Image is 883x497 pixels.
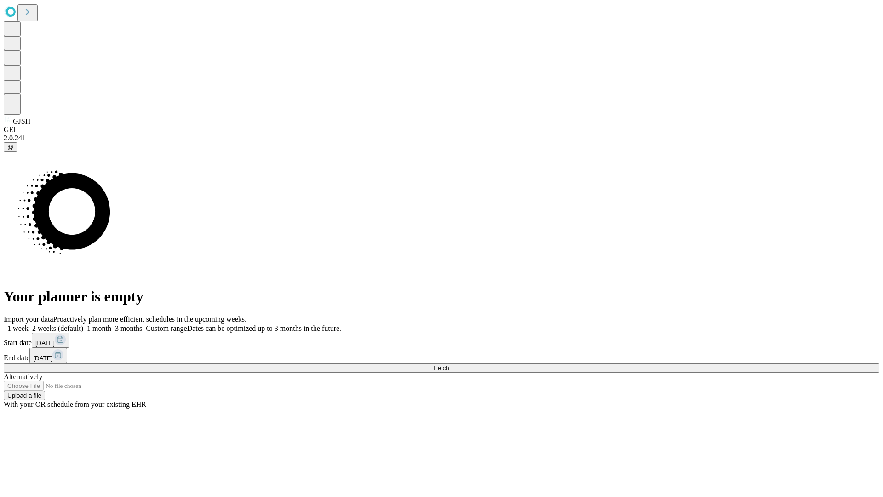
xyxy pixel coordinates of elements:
span: 1 month [87,324,111,332]
span: 3 months [115,324,142,332]
button: [DATE] [29,348,67,363]
span: 2 weeks (default) [32,324,83,332]
button: [DATE] [32,333,69,348]
span: [DATE] [35,340,55,347]
span: [DATE] [33,355,52,362]
div: GEI [4,126,879,134]
span: Custom range [146,324,187,332]
div: 2.0.241 [4,134,879,142]
span: Proactively plan more efficient schedules in the upcoming weeks. [53,315,247,323]
span: Fetch [434,364,449,371]
div: Start date [4,333,879,348]
span: 1 week [7,324,29,332]
span: With your OR schedule from your existing EHR [4,400,146,408]
button: Fetch [4,363,879,373]
span: Dates can be optimized up to 3 months in the future. [187,324,341,332]
span: @ [7,144,14,150]
span: Import your data [4,315,53,323]
h1: Your planner is empty [4,288,879,305]
button: @ [4,142,17,152]
button: Upload a file [4,391,45,400]
div: End date [4,348,879,363]
span: GJSH [13,117,30,125]
span: Alternatively [4,373,42,381]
